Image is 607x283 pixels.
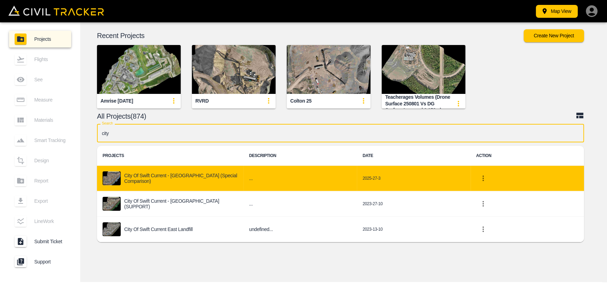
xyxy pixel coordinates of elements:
[195,98,209,104] div: RVRD
[357,166,470,191] td: 2025-27-3
[249,174,351,183] h6: ...
[34,239,66,244] span: Submit Ticket
[34,36,66,42] span: Projects
[249,225,351,234] h6: undefined...
[290,98,312,104] div: Colton 25
[8,6,104,15] img: Civil Tracker
[471,146,584,166] th: ACTION
[97,45,181,94] img: Amrise August 2025
[357,94,370,108] button: update-card-details
[9,31,71,47] a: Projects
[262,94,276,108] button: update-card-details
[97,146,243,166] th: PROJECTS
[382,45,465,94] img: Teacherages volumes (Drone surface 250801 vs DG surface lowered 0.150m)
[357,146,470,166] th: DATE
[167,94,181,108] button: update-card-details
[357,191,470,217] td: 2023-27-10
[287,45,370,94] img: Colton 25
[357,217,470,242] td: 2023-13-10
[243,146,357,166] th: DESCRIPTION
[100,98,133,104] div: Amrise [DATE]
[385,94,451,113] div: Teacherages volumes (Drone surface 250801 vs DG surface lowered 0.150m)
[9,253,71,270] a: Support
[124,173,238,184] p: City of Swift Current - [GEOGRAPHIC_DATA] (Special Comparison)
[103,222,121,236] img: project-image
[103,171,121,185] img: project-image
[97,33,524,38] p: Recent Projects
[9,233,71,250] a: Submit Ticket
[249,200,351,208] h6: ...
[97,146,584,242] table: project-list-table
[103,197,121,211] img: project-image
[34,259,66,265] span: Support
[192,45,276,94] img: RVRD
[451,97,465,111] button: update-card-details
[97,113,576,119] p: All Projects(874)
[124,226,193,232] p: City of Swift Current East Landfill
[536,5,578,18] button: Map View
[124,198,238,210] p: City of Swift Current - [GEOGRAPHIC_DATA] (SUPPORT)
[524,29,584,42] button: Create New Project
